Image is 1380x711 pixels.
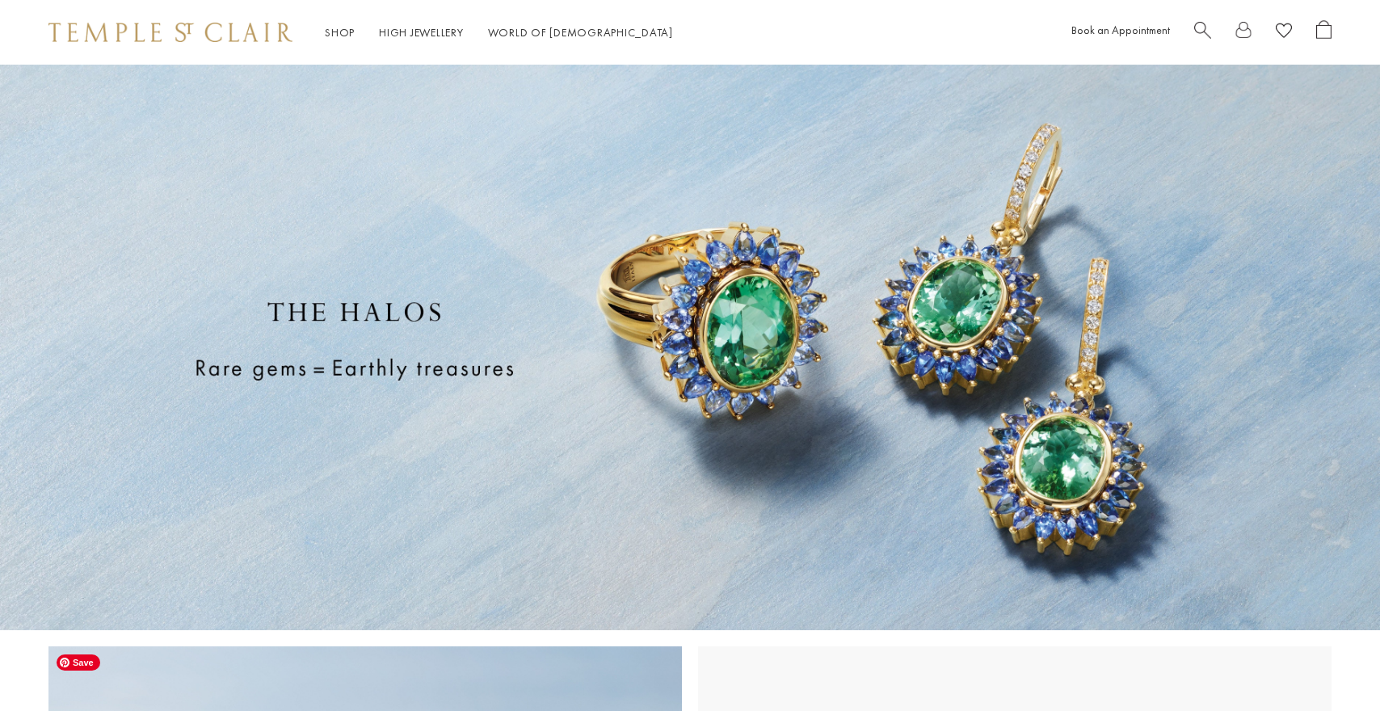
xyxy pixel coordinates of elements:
[1194,20,1211,45] a: Search
[325,25,355,40] a: ShopShop
[1071,23,1170,37] a: Book an Appointment
[488,25,673,40] a: World of [DEMOGRAPHIC_DATA]World of [DEMOGRAPHIC_DATA]
[1276,20,1292,45] a: View Wishlist
[57,654,100,671] span: Save
[48,23,292,42] img: Temple St. Clair
[1316,20,1332,45] a: Open Shopping Bag
[1299,635,1364,695] iframe: Gorgias live chat messenger
[325,23,673,43] nav: Main navigation
[379,25,464,40] a: High JewelleryHigh Jewellery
